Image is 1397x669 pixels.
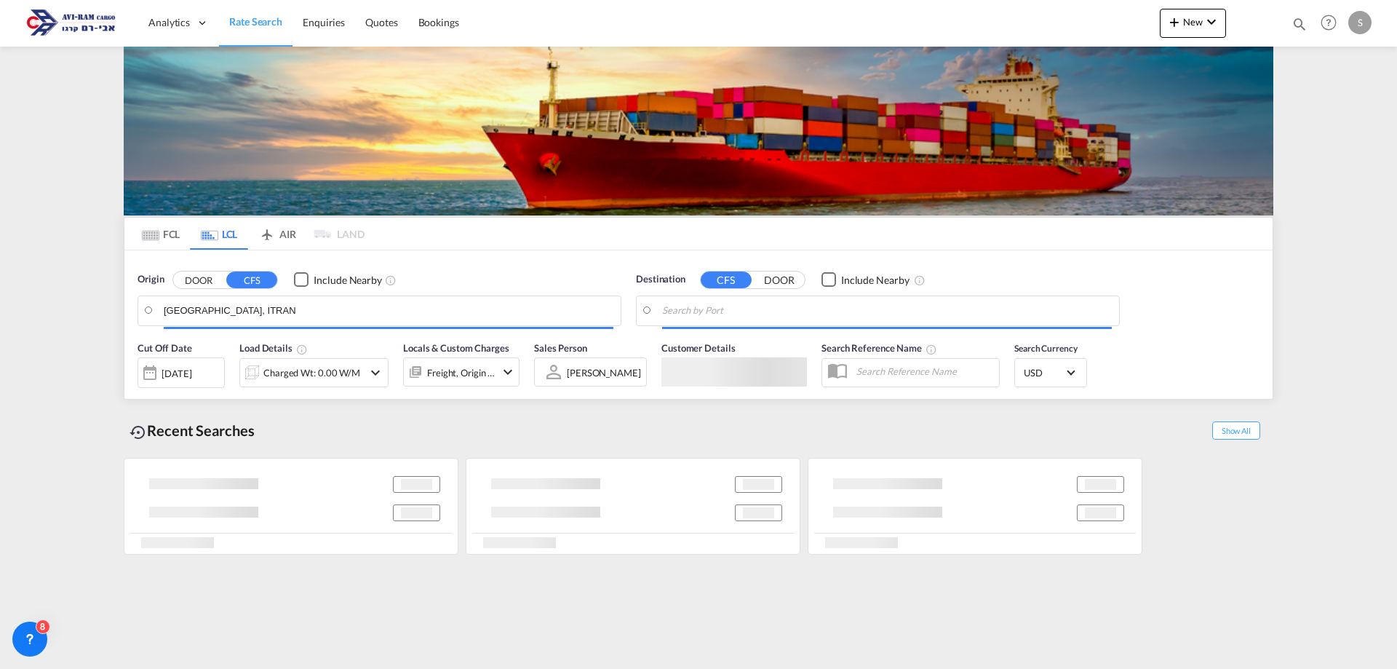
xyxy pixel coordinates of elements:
[226,272,277,288] button: CFS
[190,218,248,250] md-tab-item: LCL
[754,272,805,288] button: DOOR
[138,357,225,388] div: [DATE]
[248,218,306,250] md-tab-item: AIR
[138,342,192,354] span: Cut Off Date
[1014,343,1078,354] span: Search Currency
[701,272,752,288] button: CFS
[636,272,685,287] span: Destination
[1316,10,1348,36] div: Help
[1348,11,1372,34] div: S
[841,273,910,288] div: Include Nearby
[229,15,282,28] span: Rate Search
[403,342,509,354] span: Locals & Custom Charges
[239,358,389,387] div: Charged Wt: 0.00 W/Micon-chevron-down
[1291,16,1308,32] md-icon: icon-magnify
[1291,16,1308,38] div: icon-magnify
[124,47,1273,215] img: LCL+%26+FCL+BACKGROUND.png
[418,16,459,28] span: Bookings
[296,344,308,355] md-icon: Chargeable Weight
[849,360,999,382] input: Search Reference Name
[148,15,190,30] span: Analytics
[1166,13,1183,31] md-icon: icon-plus 400-fg
[124,414,260,447] div: Recent Searches
[914,274,926,286] md-icon: Unchecked: Ignores neighbouring ports when fetching rates.Checked : Includes neighbouring ports w...
[130,424,147,441] md-icon: icon-backup-restore
[403,357,520,387] div: Freight Origin Destinationicon-chevron-down
[926,344,937,355] md-icon: Your search will be saved by the below given name
[1024,366,1064,379] span: USD
[138,387,148,406] md-datepicker: Select
[1203,13,1220,31] md-icon: icon-chevron-down
[314,273,382,288] div: Include Nearby
[427,363,495,383] div: Freight Origin Destination
[1212,421,1260,440] span: Show All
[821,272,910,288] md-checkbox: Checkbox No Ink
[294,272,382,288] md-checkbox: Checkbox No Ink
[385,274,397,286] md-icon: Unchecked: Ignores neighbouring ports when fetching rates.Checked : Includes neighbouring ports w...
[263,363,360,383] div: Charged Wt: 0.00 W/M
[138,272,164,287] span: Origin
[162,367,191,380] div: [DATE]
[661,342,735,354] span: Customer Details
[239,342,308,354] span: Load Details
[662,300,1112,322] input: Search by Port
[173,272,224,288] button: DOOR
[1166,16,1220,28] span: New
[124,250,1273,461] div: Origin DOOR CFS Checkbox No InkUnchecked: Ignores neighbouring ports when fetching rates.Checked ...
[567,367,641,379] div: [PERSON_NAME]
[132,218,190,250] md-tab-item: FCL
[367,364,384,381] md-icon: icon-chevron-down
[565,362,642,383] md-select: Sales Person: SARY HAVIV
[1160,9,1226,38] button: icon-plus 400-fgNewicon-chevron-down
[365,16,397,28] span: Quotes
[1022,362,1079,383] md-select: Select Currency: $ USDUnited States Dollar
[164,300,613,322] input: Search by Port
[499,363,517,381] md-icon: icon-chevron-down
[303,16,345,28] span: Enquiries
[258,226,276,237] md-icon: icon-airplane
[821,342,937,354] span: Search Reference Name
[132,218,365,250] md-pagination-wrapper: Use the left and right arrow keys to navigate between tabs
[534,342,587,354] span: Sales Person
[22,7,120,39] img: 166978e0a5f911edb4280f3c7a976193.png
[1316,10,1341,35] span: Help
